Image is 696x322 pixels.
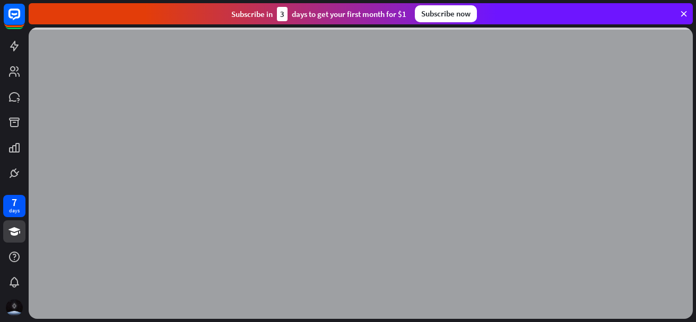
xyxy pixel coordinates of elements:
div: days [9,207,20,214]
div: Subscribe in days to get your first month for $1 [231,7,406,21]
div: Subscribe now [415,5,477,22]
div: 7 [12,198,17,207]
div: 3 [277,7,288,21]
a: 7 days [3,195,25,217]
